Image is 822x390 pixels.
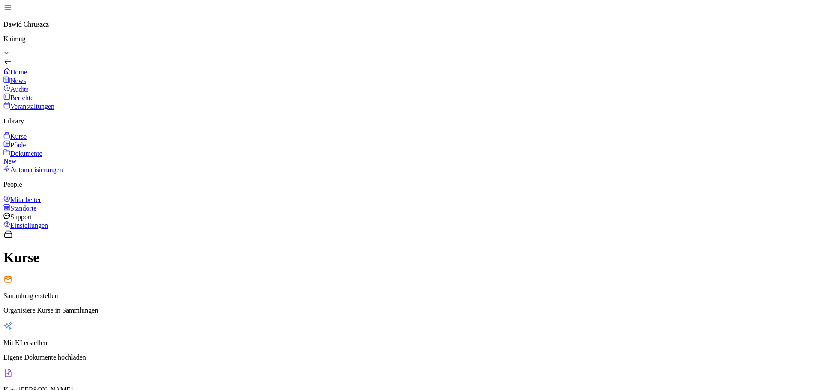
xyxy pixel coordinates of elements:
[3,181,819,188] p: People
[3,149,819,165] a: DokumenteNew
[3,195,819,204] a: Mitarbeiter
[3,85,819,93] a: Audits
[3,307,819,314] p: Organisiere Kurse in Sammlungen
[3,93,819,102] a: Berichte
[3,292,819,300] p: Sammlung erstellen
[3,102,819,110] a: Veranstaltungen
[3,149,819,165] div: Dokumente
[3,339,819,347] p: Mit KI erstellen
[3,204,819,212] a: Standorte
[3,21,819,28] p: Dawid Chruszcz
[3,35,819,43] p: Kaimug
[3,140,819,149] a: Pfade
[3,68,819,76] a: Home
[3,221,819,229] a: Einstellungen
[3,132,819,140] a: Kurse
[3,117,819,125] p: Library
[3,158,819,165] div: New
[3,354,819,361] p: Eigene Dokumente hochladen
[3,212,819,221] div: Support
[3,165,819,174] a: Automatisierungen
[3,76,819,85] a: News
[3,250,819,265] h1: Kurse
